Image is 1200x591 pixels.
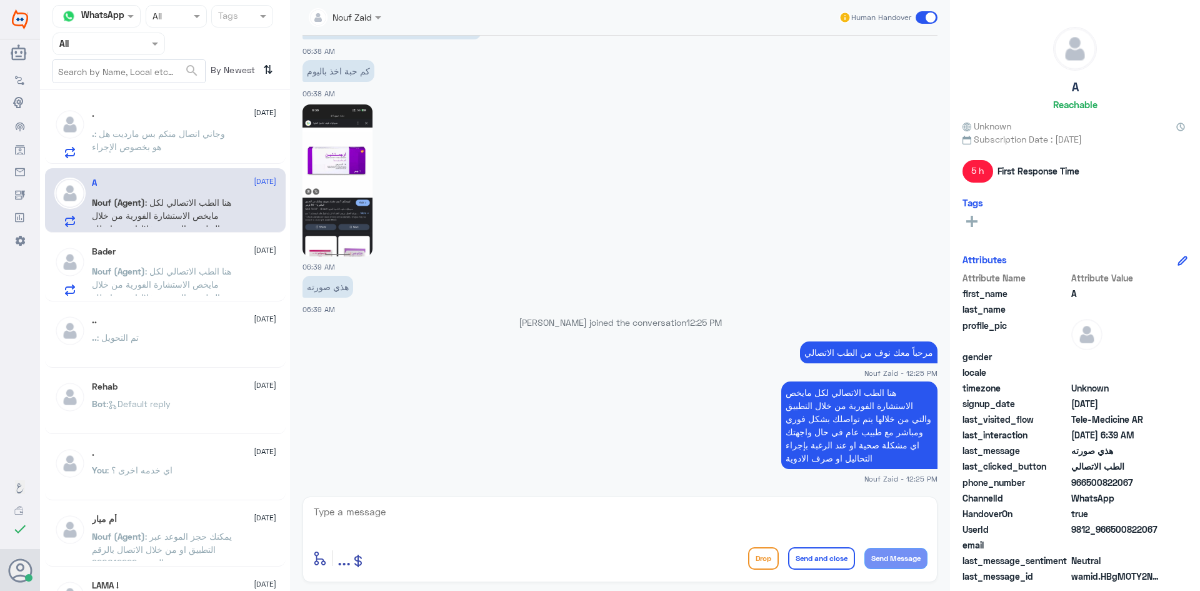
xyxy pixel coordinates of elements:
[962,570,1069,583] span: last_message_id
[53,60,205,83] input: Search by Name, Local etc…
[92,266,231,342] span: : هنا الطب الاتصالي لكل مايخص الاستشارة الفورية من خلال التطبيق والتي من خلالها يتم تواصلك بشكل ف...
[1071,271,1162,285] span: Attribute Value
[92,178,97,188] h5: A
[962,366,1069,379] span: locale
[302,104,372,256] img: 1117177379797134.jpg
[864,368,937,378] span: Nouf Zaid - 12:25 PM
[1071,460,1162,473] span: الطب الاتصالي
[1071,397,1162,410] span: 2025-09-07T03:37:26.278Z
[962,303,1069,316] span: last_name
[1053,99,1097,110] h6: Reachable
[206,59,258,84] span: By Newest
[1071,413,1162,426] span: Tele-Medicine AR
[962,554,1069,567] span: last_message_sentiment
[92,266,145,276] span: Nouf (Agent)
[1071,444,1162,457] span: هذي صورته
[254,446,276,457] span: [DATE]
[962,133,1187,146] span: Subscription Date : [DATE]
[1071,538,1162,552] span: null
[962,319,1069,348] span: profile_pic
[302,276,353,298] p: 7/9/2025, 6:39 AM
[92,197,231,273] span: : هنا الطب الاتصالي لكل مايخص الاستشارة الفورية من خلال التطبيق والتي من خلالها يتم تواصلك بشكل ف...
[1071,428,1162,442] span: 2025-09-07T03:39:16.157Z
[864,548,927,569] button: Send Message
[800,341,937,363] p: 7/9/2025, 12:25 PM
[54,315,86,346] img: defaultAdmin.png
[92,465,107,475] span: You
[54,178,86,209] img: defaultAdmin.png
[962,197,983,208] h6: Tags
[962,254,1007,265] h6: Attributes
[1071,476,1162,489] span: 966500822067
[92,381,117,392] h5: Rehab
[254,107,276,118] span: [DATE]
[54,246,86,278] img: defaultAdmin.png
[254,176,276,187] span: [DATE]
[962,428,1069,442] span: last_interaction
[54,381,86,413] img: defaultAdmin.png
[92,531,145,542] span: Nouf (Agent)
[254,380,276,391] span: [DATE]
[92,315,97,326] h5: ..
[962,492,1069,505] span: ChannelId
[1071,366,1162,379] span: null
[1071,492,1162,505] span: 2
[254,245,276,256] span: [DATE]
[54,514,86,545] img: defaultAdmin.png
[337,544,351,572] button: ...
[92,398,106,409] span: Bot
[106,398,171,409] span: : Default reply
[92,514,117,525] h5: أم ميار
[107,465,172,475] span: : اي خدمه اخرى ؟
[92,128,94,139] span: .
[92,531,232,568] span: : يمكنك حجز الموعد عبر التطبيق او من خلال الاتصال بالرقم الموحد 920012222
[302,89,335,98] span: 06:38 AM
[92,332,97,343] span: ..
[1054,28,1096,70] img: defaultAdmin.png
[263,59,273,80] i: ⇅
[864,473,937,484] span: Nouf Zaid - 12:25 PM
[184,63,199,78] span: search
[302,47,335,55] span: 06:38 AM
[1072,80,1079,94] h5: A
[962,271,1069,285] span: Attribute Name
[8,558,32,582] button: Avatar
[302,305,335,313] span: 06:39 AM
[962,523,1069,536] span: UserId
[54,448,86,479] img: defaultAdmin.png
[997,164,1079,178] span: First Response Time
[302,60,374,82] p: 7/9/2025, 6:38 AM
[1071,287,1162,300] span: A
[962,538,1069,552] span: email
[92,580,119,591] h5: LAMA !
[962,460,1069,473] span: last_clicked_button
[254,313,276,325] span: [DATE]
[1071,350,1162,363] span: null
[12,9,28,29] img: Widebot Logo
[97,332,139,343] span: : تم التحويل
[962,119,1011,133] span: Unknown
[92,128,225,152] span: : وجاني اتصال منكم بس مارديت هل هو بخصوص الإجراء
[781,381,937,469] p: 7/9/2025, 12:25 PM
[54,109,86,140] img: defaultAdmin.png
[92,448,94,458] h5: .
[962,160,993,183] span: 5 h
[337,547,351,569] span: ...
[12,522,27,537] i: check
[1071,523,1162,536] span: 9812_966500822067
[962,381,1069,395] span: timezone
[92,197,145,208] span: Nouf (Agent)
[302,263,335,271] span: 06:39 AM
[788,547,855,570] button: Send and close
[1071,554,1162,567] span: 0
[1071,507,1162,520] span: true
[851,12,911,23] span: Human Handover
[686,317,722,328] span: 12:25 PM
[962,507,1069,520] span: HandoverOn
[184,61,199,81] button: search
[962,444,1069,457] span: last_message
[962,397,1069,410] span: signup_date
[302,316,937,329] p: [PERSON_NAME] joined the conversation
[216,9,238,25] div: Tags
[1071,570,1162,583] span: wamid.HBgMOTY2NTAwODIyMDY3FQIAEhgUM0FEMzAyNTBDNzI4RUUwQzk0NDkA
